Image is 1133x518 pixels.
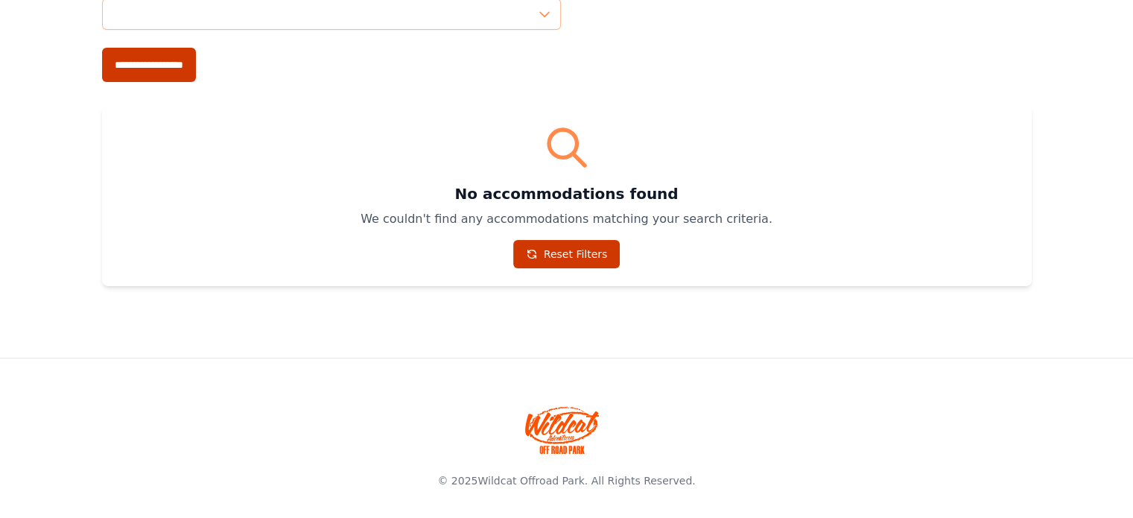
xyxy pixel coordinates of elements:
img: Wildcat Offroad park [525,406,600,454]
span: © 2025 . All Rights Reserved. [437,475,695,487]
a: Wildcat Offroad Park [477,475,584,487]
p: We couldn't find any accommodations matching your search criteria. [120,210,1014,228]
h3: No accommodations found [120,183,1014,204]
a: Reset Filters [513,240,621,268]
